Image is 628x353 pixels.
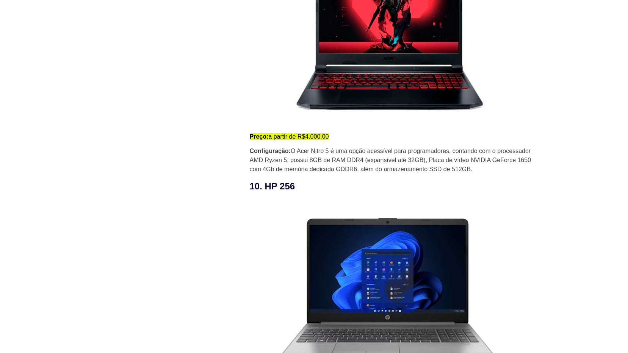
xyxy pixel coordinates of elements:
[250,133,329,140] mark: a partir de R$4.000,00
[250,148,291,154] strong: Configuração:
[492,256,628,353] iframe: Chat Widget
[250,180,538,193] h3: 10. HP 256
[492,256,628,353] div: Widget de chat
[250,147,538,174] p: O Acer Nitro 5 é uma opção acessível para programadores, contando com o processador AMD Ryzen 5, ...
[250,133,269,140] strong: Preço:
